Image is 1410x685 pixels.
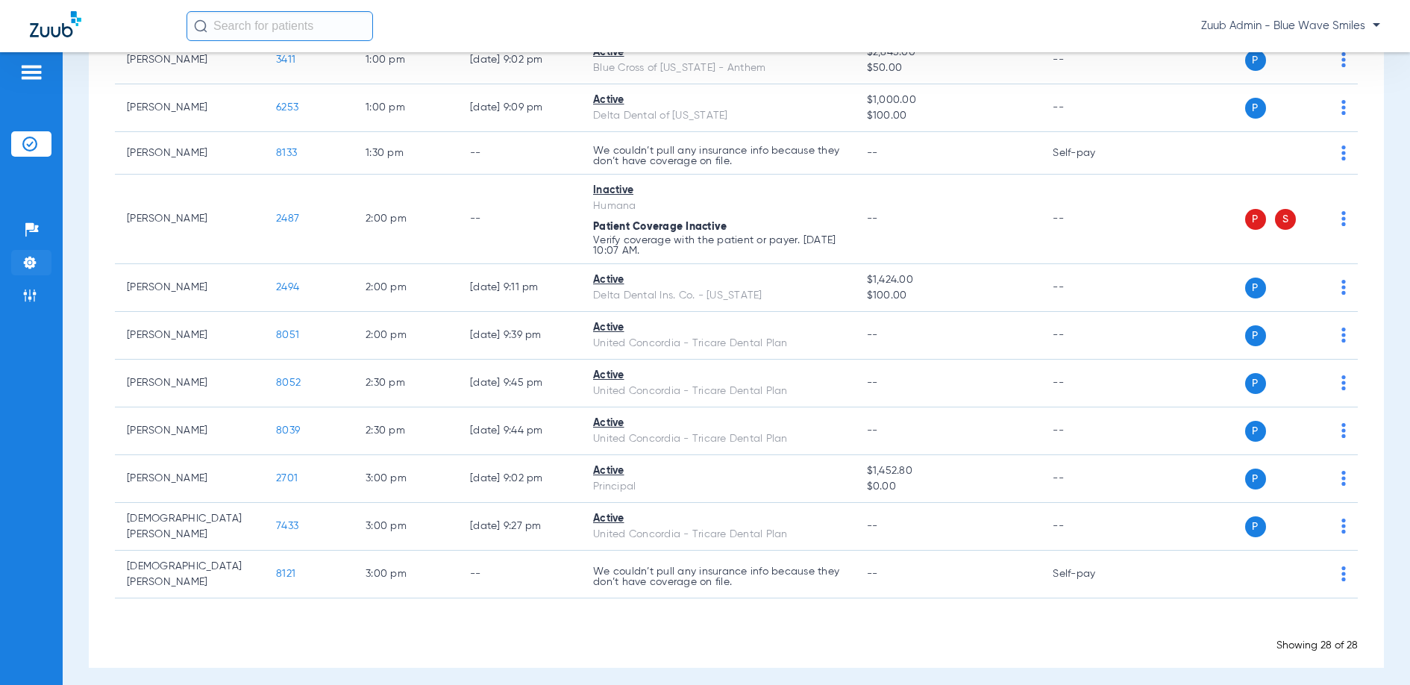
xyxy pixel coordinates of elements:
[593,511,843,527] div: Active
[276,378,301,388] span: 8052
[1341,375,1346,390] img: group-dot-blue.svg
[1341,146,1346,160] img: group-dot-blue.svg
[115,407,264,455] td: [PERSON_NAME]
[867,60,1030,76] span: $50.00
[115,84,264,132] td: [PERSON_NAME]
[593,235,843,256] p: Verify coverage with the patient or payer. [DATE] 10:07 AM.
[115,37,264,84] td: [PERSON_NAME]
[867,108,1030,124] span: $100.00
[458,37,581,84] td: [DATE] 9:02 PM
[593,431,843,447] div: United Concordia - Tricare Dental Plan
[354,503,458,551] td: 3:00 PM
[1041,312,1141,360] td: --
[867,93,1030,108] span: $1,000.00
[593,336,843,351] div: United Concordia - Tricare Dental Plan
[354,264,458,312] td: 2:00 PM
[458,503,581,551] td: [DATE] 9:27 PM
[276,330,299,340] span: 8051
[458,175,581,264] td: --
[1341,52,1346,67] img: group-dot-blue.svg
[30,11,81,37] img: Zuub Logo
[593,108,843,124] div: Delta Dental of [US_STATE]
[354,551,458,598] td: 3:00 PM
[354,312,458,360] td: 2:00 PM
[1041,37,1141,84] td: --
[354,84,458,132] td: 1:00 PM
[1245,278,1266,298] span: P
[867,378,878,388] span: --
[1245,469,1266,489] span: P
[593,463,843,479] div: Active
[1341,519,1346,534] img: group-dot-blue.svg
[1245,209,1266,230] span: P
[867,425,878,436] span: --
[458,132,581,175] td: --
[1245,421,1266,442] span: P
[867,45,1030,60] span: $2,845.00
[458,551,581,598] td: --
[1341,566,1346,581] img: group-dot-blue.svg
[1041,503,1141,551] td: --
[1041,84,1141,132] td: --
[593,272,843,288] div: Active
[276,569,295,579] span: 8121
[593,45,843,60] div: Active
[187,11,373,41] input: Search for patients
[458,84,581,132] td: [DATE] 9:09 PM
[1245,50,1266,71] span: P
[1245,98,1266,119] span: P
[867,288,1030,304] span: $100.00
[276,521,298,531] span: 7433
[458,264,581,312] td: [DATE] 9:11 PM
[276,282,299,293] span: 2494
[593,320,843,336] div: Active
[354,175,458,264] td: 2:00 PM
[1245,325,1266,346] span: P
[115,175,264,264] td: [PERSON_NAME]
[593,288,843,304] div: Delta Dental Ins. Co. - [US_STATE]
[1041,455,1141,503] td: --
[458,360,581,407] td: [DATE] 9:45 PM
[458,407,581,455] td: [DATE] 9:44 PM
[867,479,1030,495] span: $0.00
[115,551,264,598] td: [DEMOGRAPHIC_DATA][PERSON_NAME]
[1341,211,1346,226] img: group-dot-blue.svg
[354,455,458,503] td: 3:00 PM
[593,416,843,431] div: Active
[1341,471,1346,486] img: group-dot-blue.svg
[115,312,264,360] td: [PERSON_NAME]
[115,360,264,407] td: [PERSON_NAME]
[867,569,878,579] span: --
[593,384,843,399] div: United Concordia - Tricare Dental Plan
[354,37,458,84] td: 1:00 PM
[19,63,43,81] img: hamburger-icon
[458,455,581,503] td: [DATE] 9:02 PM
[1341,328,1346,342] img: group-dot-blue.svg
[867,521,878,531] span: --
[276,425,300,436] span: 8039
[276,473,298,484] span: 2701
[867,213,878,224] span: --
[115,503,264,551] td: [DEMOGRAPHIC_DATA][PERSON_NAME]
[593,368,843,384] div: Active
[1276,640,1358,651] span: Showing 28 of 28
[115,264,264,312] td: [PERSON_NAME]
[276,148,297,158] span: 8133
[1335,613,1410,685] iframe: Chat Widget
[1341,280,1346,295] img: group-dot-blue.svg
[1041,132,1141,175] td: Self-pay
[458,312,581,360] td: [DATE] 9:39 PM
[276,54,295,65] span: 3411
[354,407,458,455] td: 2:30 PM
[1275,209,1296,230] span: S
[1341,100,1346,115] img: group-dot-blue.svg
[276,213,299,224] span: 2487
[354,132,458,175] td: 1:30 PM
[593,93,843,108] div: Active
[867,330,878,340] span: --
[593,146,843,166] p: We couldn’t pull any insurance info because they don’t have coverage on file.
[1245,516,1266,537] span: P
[1041,264,1141,312] td: --
[115,455,264,503] td: [PERSON_NAME]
